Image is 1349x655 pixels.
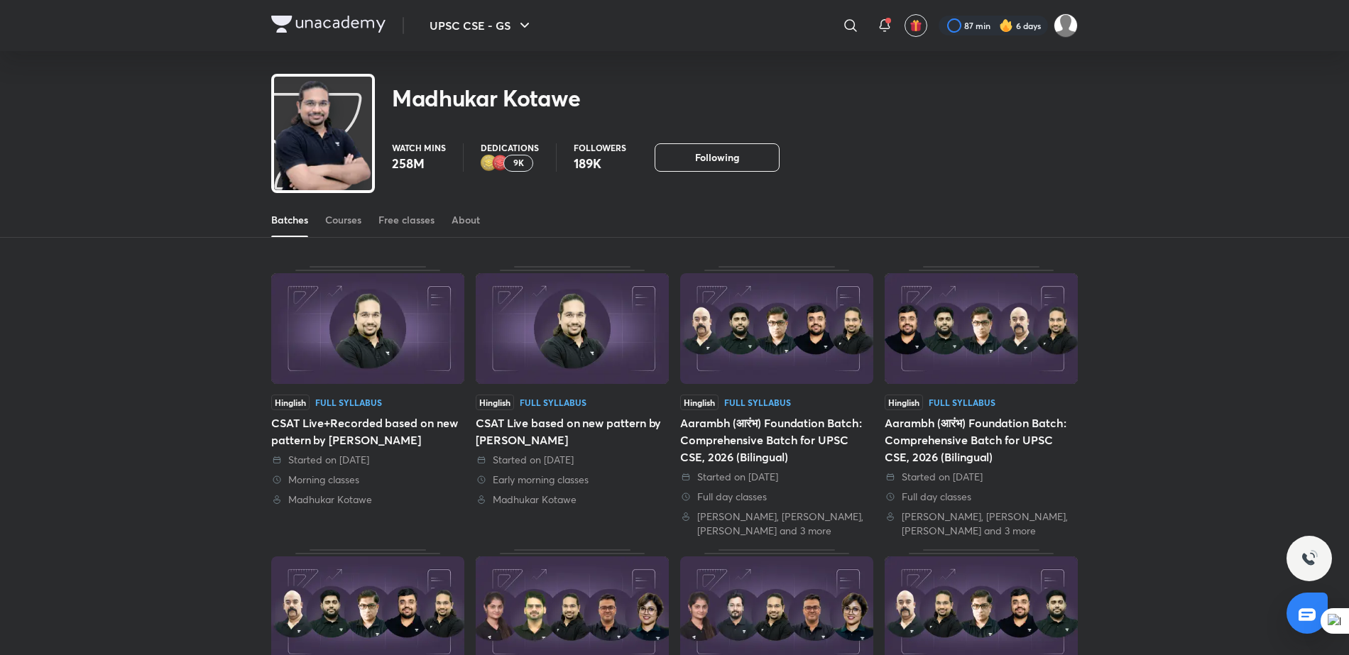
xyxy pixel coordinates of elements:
div: Early morning classes [476,473,669,487]
a: Courses [325,203,361,237]
p: 9K [513,158,524,168]
div: CSAT Live+Recorded based on new pattern by [PERSON_NAME] [271,414,464,448]
a: Free classes [378,203,435,237]
img: Thumbnail [680,273,873,384]
a: Batches [271,203,308,237]
p: Dedications [481,143,539,152]
img: Company Logo [271,16,386,33]
img: avatar [910,19,922,32]
a: Company Logo [271,16,386,36]
a: About [452,203,480,237]
p: Followers [574,143,626,152]
div: Started on 1 Sept 2025 [271,453,464,467]
div: Started on 1 Sept 2025 [476,453,669,467]
span: Hinglish [885,395,923,410]
div: Sudarshan Gurjar, Dr Sidharth Arora, Saurabh Pandey and 3 more [885,510,1078,538]
p: Watch mins [392,143,446,152]
div: Aarambh (आरंभ) Foundation Batch: Comprehensive Batch for UPSC CSE, 2026 (Bilingual) [680,266,873,538]
div: About [452,213,480,227]
img: Thumbnail [271,273,464,384]
span: Following [695,150,739,165]
div: Started on 29 Aug 2025 [680,470,873,484]
h2: Madhukar Kotawe [392,84,580,112]
div: Full day classes [680,490,873,504]
img: educator badge1 [492,155,509,172]
div: Full day classes [885,490,1078,504]
div: Batches [271,213,308,227]
p: 189K [574,155,626,172]
div: CSAT Live+Recorded based on new pattern by Madhukar Kotawe [271,266,464,538]
div: Aarambh (आरंभ) Foundation Batch: Comprehensive Batch for UPSC CSE, 2026 (Bilingual) [680,414,873,466]
img: Ayushi Singh [1054,13,1078,38]
div: Full Syllabus [315,398,382,407]
div: CSAT Live based on new pattern by [PERSON_NAME] [476,414,669,448]
button: avatar [905,14,927,37]
span: Hinglish [680,395,719,410]
img: ttu [1301,550,1318,567]
div: Sudarshan Gurjar, Dr Sidharth Arora, Saurabh Pandey and 3 more [680,510,873,538]
div: Full Syllabus [520,398,586,407]
div: Madhukar Kotawe [271,492,464,507]
button: UPSC CSE - GS [421,11,542,40]
img: class [274,79,372,215]
div: Started on 11 Aug 2025 [885,470,1078,484]
div: Courses [325,213,361,227]
div: Morning classes [271,473,464,487]
div: Full Syllabus [929,398,995,407]
div: Aarambh (आरंभ) Foundation Batch: Comprehensive Batch for UPSC CSE, 2026 (Bilingual) [885,414,1078,466]
img: Thumbnail [885,273,1078,384]
span: Hinglish [476,395,514,410]
div: Free classes [378,213,435,227]
button: Following [655,143,780,172]
div: Full Syllabus [724,398,791,407]
img: Thumbnail [476,273,669,384]
img: educator badge2 [481,155,498,172]
img: streak [999,18,1013,33]
div: Madhukar Kotawe [476,492,669,507]
span: Hinglish [271,395,310,410]
div: CSAT Live based on new pattern by Madhukar Kotawe [476,266,669,538]
div: Aarambh (आरंभ) Foundation Batch: Comprehensive Batch for UPSC CSE, 2026 (Bilingual) [885,266,1078,538]
p: 258M [392,155,446,172]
